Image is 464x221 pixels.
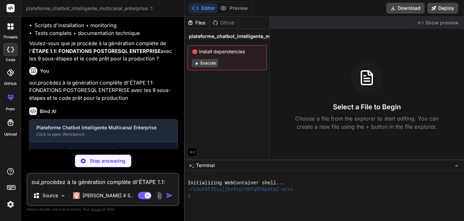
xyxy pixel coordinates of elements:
li: Scripts d'installation + monitoring [35,22,178,30]
button: Preview [217,3,251,13]
button: Plateforme Chatbot Intelligente Multicanal EnterpriseClick to open Workbench [30,119,167,142]
p: Stop answering [90,158,125,164]
button: Download [386,3,425,14]
img: icon [166,192,173,199]
div: Files [185,19,210,26]
span: Install dependencies [192,48,262,55]
p: Source [42,192,58,199]
label: prem [6,106,15,112]
div: Github [210,19,238,26]
button: Deploy [427,3,458,14]
span: Show preview [425,19,459,26]
span: Initializing WebContainer shell... [188,180,285,186]
span: >_ [189,162,194,169]
li: Tests complets + documentation technique [35,30,178,37]
span: privacy [91,207,103,211]
p: Voulez-vous que je procède à la génération complète de l' avec les 9 sous-étapes et le code prêt ... [29,40,178,63]
button: Editor [189,3,217,13]
h6: Bind AI [40,108,56,115]
span: ~/u3uk0f35zsjjbn9cprh6fq9h0p4tm2-wnxx [188,186,293,193]
label: GitHub [4,81,17,87]
p: oui,procèdez à la génération complète dl'ÉTAPE 1.1: FONDATIONS POSTGRESQL ENTERPRISE avec les 9 s... [29,79,178,102]
label: threads [3,34,18,40]
img: attachment [156,192,163,200]
span: ❯ [188,193,191,199]
span: − [455,162,459,169]
p: Choose a file from the explorer to start editing. You can create a new file using the + button in... [291,114,443,131]
span: plateforme_chatbot_intelligente_multicanal_enterprise [26,5,154,12]
button: Execute [192,59,218,67]
label: Upload [4,131,17,137]
h3: Select a File to Begin [333,102,401,112]
label: code [6,57,15,63]
span: plateforme_chatbot_intelligente_multicanal_enterprise [189,33,317,40]
code: requirements.txt [67,149,117,157]
h6: You [40,68,49,74]
img: Pick Models [60,193,66,199]
p: [PERSON_NAME] 4 S.. [83,192,133,199]
div: Click to open Workbench [36,132,160,137]
p: Always double-check its answers. Your in Bind [26,206,179,213]
span: Terminal [196,162,215,169]
div: Plateforme Chatbot Intelligente Multicanal Enterprise [36,124,160,131]
img: settings [5,199,16,210]
button: − [453,160,460,171]
img: Claude 4 Sonnet [73,192,80,199]
strong: ÉTAPE 1.1: FONDATIONS POSTGRESQL ENTERPRISE [32,48,161,54]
